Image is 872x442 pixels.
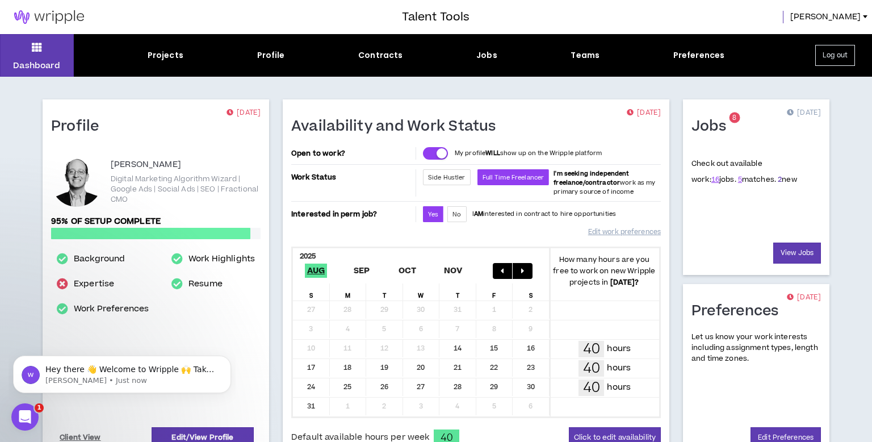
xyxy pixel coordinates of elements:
p: How many hours are you free to work on new Wripple projects in [550,254,660,288]
p: Check out available work: [691,159,797,185]
b: I'm seeking independent freelance/contractor [554,169,629,187]
iframe: Intercom notifications message [9,332,236,411]
p: [DATE] [627,107,661,119]
div: T [366,283,403,301]
strong: AM [474,210,483,218]
a: Resume [188,277,223,291]
p: Open to work? [291,149,413,158]
iframe: Intercom live chat [11,403,39,431]
b: [DATE] ? [610,277,639,287]
h1: Preferences [691,302,787,320]
p: Digital Marketing Algorithm Wizard | Google Ads | Social Ads | SEO | Fractional CMO [111,174,261,205]
div: M [330,283,367,301]
p: [PERSON_NAME] [111,158,181,172]
a: Background [74,252,125,266]
p: hours [607,362,631,374]
a: Work Highlights [188,252,255,266]
div: Matthew S. [51,156,102,207]
p: Work Status [291,169,413,185]
div: S [293,283,330,301]
a: 16 [711,174,719,185]
span: Aug [305,264,328,278]
span: work as my primary source of income [554,169,655,196]
span: Side Hustler [428,173,466,182]
div: Preferences [673,49,725,61]
p: I interested in contract to hire opportunities [472,210,617,219]
a: 5 [738,174,742,185]
p: [DATE] [227,107,261,119]
span: new [778,174,797,185]
span: matches. [738,174,776,185]
p: [DATE] [787,107,821,119]
p: [DATE] [787,292,821,303]
span: Yes [428,210,438,219]
p: Interested in perm job? [291,206,413,222]
span: Oct [396,264,419,278]
p: 95% of setup complete [51,215,261,228]
b: 2025 [300,251,316,261]
div: Projects [148,49,183,61]
div: W [403,283,440,301]
h1: Profile [51,118,108,136]
p: Dashboard [13,60,60,72]
strong: WILL [485,149,500,157]
div: T [439,283,476,301]
a: 2 [778,174,782,185]
a: Edit work preferences [588,222,661,242]
span: Sep [351,264,372,278]
span: Nov [442,264,465,278]
p: Let us know your work interests including assignment types, length and time zones. [691,332,821,365]
div: Teams [571,49,599,61]
div: F [476,283,513,301]
sup: 8 [729,112,740,123]
button: Log out [815,45,855,66]
div: Profile [257,49,285,61]
span: jobs. [711,174,736,185]
span: 8 [732,113,736,123]
span: 1 [35,403,44,412]
span: No [452,210,461,219]
div: Contracts [358,49,403,61]
div: S [513,283,550,301]
h1: Availability and Work Status [291,118,505,136]
a: Work Preferences [74,302,149,316]
a: View Jobs [773,243,821,264]
p: hours [607,343,631,355]
p: My profile show up on the Wripple platform [455,149,602,158]
div: Jobs [476,49,497,61]
a: Expertise [74,277,114,291]
span: [PERSON_NAME] [790,11,861,23]
h3: Talent Tools [402,9,469,26]
p: hours [607,381,631,394]
h1: Jobs [691,118,735,136]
